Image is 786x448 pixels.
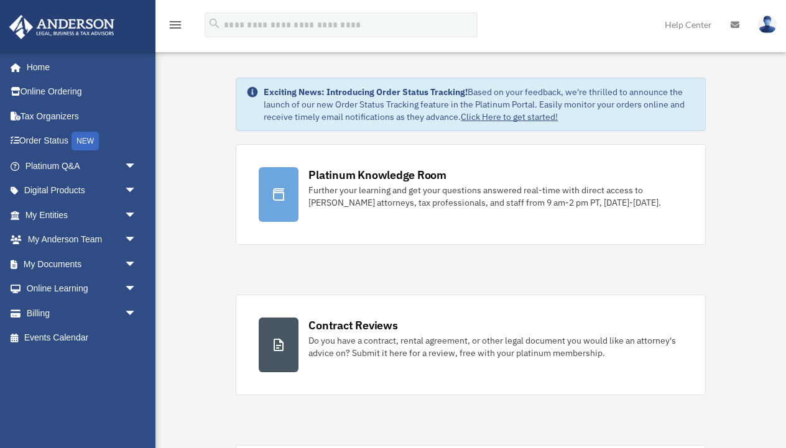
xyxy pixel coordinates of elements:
span: arrow_drop_down [124,227,149,253]
img: User Pic [758,16,777,34]
span: arrow_drop_down [124,277,149,302]
div: Further your learning and get your questions answered real-time with direct access to [PERSON_NAM... [308,184,682,209]
span: arrow_drop_down [124,153,149,179]
a: Billingarrow_drop_down [9,301,155,326]
i: search [208,17,221,30]
a: Digital Productsarrow_drop_down [9,178,155,203]
span: arrow_drop_down [124,252,149,277]
div: NEW [72,132,99,150]
a: Tax Organizers [9,104,155,129]
a: Contract Reviews Do you have a contract, rental agreement, or other legal document you would like... [236,295,705,395]
a: My Anderson Teamarrow_drop_down [9,227,155,252]
div: Platinum Knowledge Room [308,167,446,183]
img: Anderson Advisors Platinum Portal [6,15,118,39]
a: menu [168,22,183,32]
a: Home [9,55,149,80]
a: Online Ordering [9,80,155,104]
strong: Exciting News: Introducing Order Status Tracking! [264,86,468,98]
a: My Entitiesarrow_drop_down [9,203,155,227]
a: Online Learningarrow_drop_down [9,277,155,301]
div: Based on your feedback, we're thrilled to announce the launch of our new Order Status Tracking fe... [264,86,695,123]
span: arrow_drop_down [124,203,149,228]
a: Click Here to get started! [461,111,558,122]
a: Events Calendar [9,326,155,350]
a: My Documentsarrow_drop_down [9,252,155,277]
span: arrow_drop_down [124,178,149,204]
div: Do you have a contract, rental agreement, or other legal document you would like an attorney's ad... [308,334,682,359]
a: Platinum Knowledge Room Further your learning and get your questions answered real-time with dire... [236,144,705,245]
a: Platinum Q&Aarrow_drop_down [9,153,155,178]
i: menu [168,17,183,32]
a: Order StatusNEW [9,129,155,154]
span: arrow_drop_down [124,301,149,326]
div: Contract Reviews [308,318,397,333]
